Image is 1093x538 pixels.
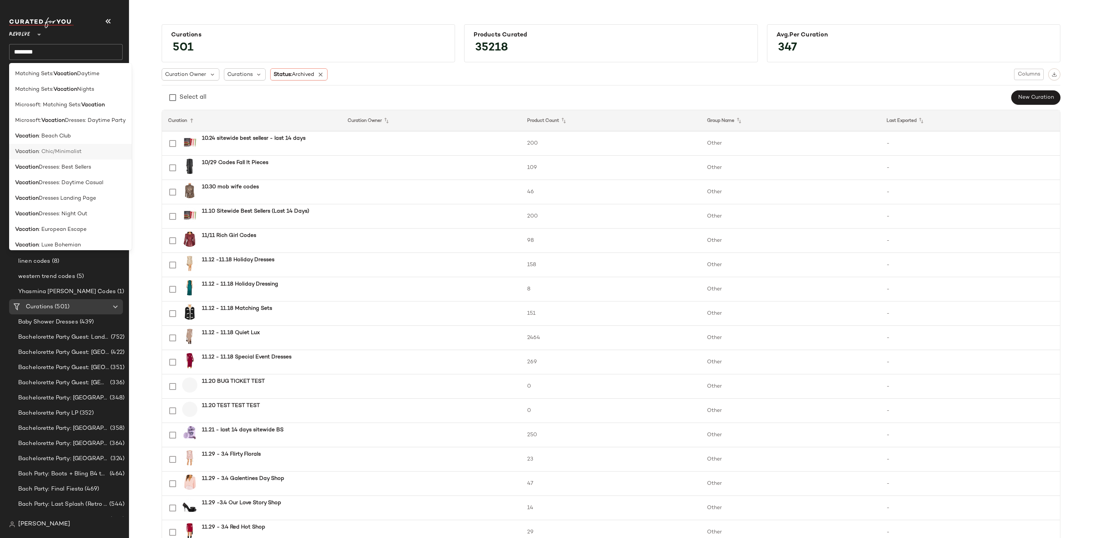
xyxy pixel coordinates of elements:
td: Other [701,350,880,374]
td: 151 [521,301,701,326]
span: (422) [109,348,124,357]
img: SUMR-WU65_V1.jpg [182,207,197,222]
b: 11.12 - 11.18 Matching Sets [202,304,272,312]
td: Other [701,277,880,301]
td: 98 [521,229,701,253]
td: 2464 [521,326,701,350]
span: (358) [109,424,124,433]
span: Daytime [77,70,99,78]
td: Other [701,374,880,399]
span: Bachelorette Party: [GEOGRAPHIC_DATA] [18,424,109,433]
span: Curations [26,303,53,311]
img: 4THR-WO3_V1.jpg [182,159,197,174]
img: LOVF-WD4279_V1.jpg [182,256,197,271]
td: 109 [521,156,701,180]
span: Bachelorette Party Guest: Landing Page [18,333,109,342]
span: Bachelorette Party: [GEOGRAPHIC_DATA] [18,394,108,402]
img: MALR-WK276_V1.jpg [182,304,197,320]
span: (544) [108,500,124,509]
img: LCDE-WK151_V1.jpg [182,475,197,490]
span: 501 [165,34,201,62]
img: svg%3e [1052,72,1057,77]
td: 23 [521,447,701,472]
span: Dresses: Night Out [39,210,87,218]
span: (501) [53,303,69,311]
span: Dresses: Daytime Casual [39,179,103,187]
img: BARD-WD587_V1.jpg [182,450,197,465]
span: (336) [109,379,124,387]
span: (8) [50,257,59,266]
span: Dresses: Best Sellers [39,163,91,171]
span: Matching Sets: [15,70,54,78]
td: - [880,131,1060,156]
img: AEXR-WO9_V1.jpg [182,232,197,247]
td: - [880,496,1060,520]
td: 46 [521,180,701,204]
td: - [880,399,1060,423]
span: [PERSON_NAME] [18,520,70,529]
span: (351) [109,363,124,372]
span: Microsoft: Matching Sets: [15,101,81,109]
b: 11.29 - 3.4 Red Hot Shop [202,523,265,531]
div: Products Curated [474,32,748,39]
button: New Curation [1011,90,1060,105]
b: Vacation [81,101,105,109]
b: 11.12 - 11.18 Holiday Dressing [202,280,278,288]
b: 11/11 Rich Girl Codes [202,232,256,240]
td: Other [701,156,880,180]
td: 47 [521,472,701,496]
span: Baby Shower Dresses [18,318,78,327]
span: (464) [108,470,124,478]
th: Curation [162,110,342,131]
th: Curation Owner [342,110,521,131]
td: - [880,277,1060,301]
span: Bach Party: Boots + Bling B4 the Ring [18,470,108,478]
img: cfy_white_logo.C9jOOHJF.svg [9,17,74,28]
span: Revolve [9,26,30,39]
td: Other [701,229,880,253]
th: Last Exported [880,110,1060,131]
span: Curation Owner [165,71,206,79]
img: ASTR-WD632_V1.jpg [182,329,197,344]
span: Bach Party: Last Splash (Retro [GEOGRAPHIC_DATA]) [18,500,108,509]
span: Bachelorette Party Guest: [GEOGRAPHIC_DATA] [18,363,109,372]
td: 0 [521,374,701,399]
td: Other [701,496,880,520]
b: Vacation [15,226,39,234]
span: (352) [78,409,94,418]
b: 11.29 -3.4 Our Love Story Shop [202,499,281,507]
td: 0 [521,399,701,423]
td: - [880,180,1060,204]
td: Other [701,301,880,326]
span: (1) [116,287,124,296]
td: 200 [521,131,701,156]
td: 269 [521,350,701,374]
b: Vacation [15,163,39,171]
img: SMAD-WD242_V1.jpg [182,280,197,295]
span: Dresses Landing Page [39,194,96,202]
span: (439) [78,318,94,327]
b: 10.30 mob wife codes [202,183,259,191]
span: Bach Party: Seashells + Wedding Bells [18,515,109,524]
b: Vacation [15,194,39,202]
td: - [880,204,1060,229]
span: Dresses: Daytime Party [65,117,126,125]
b: 10/29 Codes Fall It Pieces [202,159,268,167]
span: New Curation [1018,95,1054,101]
b: Vacation [15,241,39,249]
b: 11.29 - 3.4 Galentines Day Shop [202,475,284,483]
div: Select all [180,93,206,102]
td: - [880,472,1060,496]
span: Bachelorette Party LP [18,409,78,418]
img: BARD-WD445_V1.jpg [182,353,197,368]
span: Curations [227,71,253,79]
span: : Beach Club [39,132,71,140]
td: - [880,423,1060,447]
td: - [880,229,1060,253]
span: (348) [108,394,124,402]
span: (324) [109,454,124,463]
td: Other [701,253,880,277]
span: : Luxe Bohemian [39,241,81,249]
span: 347 [770,34,805,62]
td: Other [701,204,880,229]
